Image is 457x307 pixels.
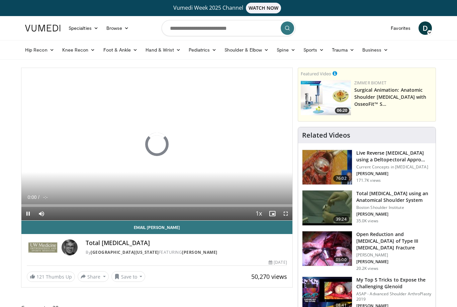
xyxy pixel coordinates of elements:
[302,231,352,266] img: 8a72b65a-0f28-431e-bcaf-e516ebdea2b0.150x105_q85_crop-smart_upscale.jpg
[21,68,292,221] video-js: Video Player
[86,239,287,247] h4: Total [MEDICAL_DATA]
[26,3,431,13] a: Vumedi Week 2025 ChannelWATCH NOW
[251,273,287,281] span: 50,270 views
[252,207,266,220] button: Playback Rate
[220,43,273,57] a: Shoulder & Elbow
[302,231,432,271] a: 05:00 Open Reduction and [MEDICAL_DATA] of Type III [MEDICAL_DATA] Fracture [PERSON_NAME] [PERSON...
[356,277,432,290] h3: My Top 5 Tricks to Expose the Challenging Glenoid
[333,256,349,263] span: 05:00
[86,249,287,255] div: By FEATURING
[356,252,432,258] p: [PERSON_NAME]
[299,43,328,57] a: Sports
[38,195,39,200] span: /
[21,221,292,234] a: Email [PERSON_NAME]
[356,231,432,251] h3: Open Reduction and [MEDICAL_DATA] of Type III [MEDICAL_DATA] Fracture
[301,80,351,115] a: 06:20
[36,274,44,280] span: 121
[185,43,220,57] a: Pediatrics
[78,271,109,282] button: Share
[301,71,331,77] small: Featured Video
[273,43,299,57] a: Spine
[356,218,378,224] p: 35.0K views
[102,21,133,35] a: Browse
[354,80,386,86] a: Zimmer Biomet
[419,21,432,35] a: D
[142,43,185,57] a: Hand & Wrist
[91,249,159,255] a: [GEOGRAPHIC_DATA][US_STATE]
[356,171,432,176] p: [PERSON_NAME]
[302,190,352,225] img: 38824_0000_3.png.150x105_q85_crop-smart_upscale.jpg
[302,150,352,185] img: 684033_3.png.150x105_q85_crop-smart_upscale.jpg
[333,175,349,182] span: 76:02
[27,272,75,282] a: 121 Thumbs Up
[27,195,36,200] span: 0:00
[21,43,58,57] a: Hip Recon
[62,239,78,255] img: Avatar
[43,195,48,200] span: -:-
[387,21,415,35] a: Favorites
[302,190,432,226] a: 39:24 Total [MEDICAL_DATA] using an Anatomical Shoulder System Boston Shoulder Institute [PERSON_...
[302,150,432,185] a: 76:02 Live Reverse [MEDICAL_DATA] using a Deltopectoral Appro… Current Concepts in [MEDICAL_DATA]...
[356,178,381,183] p: 171.7K views
[335,107,349,113] span: 06:20
[354,87,427,107] a: Surgical Animation: Anatomic Shoulder [MEDICAL_DATA] with OsseoFit™ S…
[27,239,59,255] img: University of Washington
[21,204,292,207] div: Progress Bar
[302,131,350,139] h4: Related Videos
[246,3,281,13] span: WATCH NOW
[356,205,432,210] p: Boston Shoulder Institute
[333,216,349,223] span: 39:24
[356,212,432,217] p: [PERSON_NAME]
[279,207,292,220] button: Fullscreen
[356,266,378,271] p: 20.2K views
[65,21,102,35] a: Specialties
[356,190,432,204] h3: Total [MEDICAL_DATA] using an Anatomical Shoulder System
[356,150,432,163] h3: Live Reverse [MEDICAL_DATA] using a Deltopectoral Appro…
[328,43,358,57] a: Trauma
[356,164,432,170] p: Current Concepts in [MEDICAL_DATA]
[25,25,61,31] img: VuMedi Logo
[162,20,295,36] input: Search topics, interventions
[266,207,279,220] button: Enable picture-in-picture mode
[58,43,99,57] a: Knee Recon
[111,271,146,282] button: Save to
[182,249,217,255] a: [PERSON_NAME]
[358,43,392,57] a: Business
[21,207,35,220] button: Pause
[356,259,432,264] p: [PERSON_NAME]
[269,259,287,265] div: [DATE]
[356,291,432,302] p: ASAP - Advanced Shoulder ArthroPlasty 2019
[35,207,48,220] button: Mute
[99,43,142,57] a: Foot & Ankle
[301,80,351,115] img: 84e7f812-2061-4fff-86f6-cdff29f66ef4.150x105_q85_crop-smart_upscale.jpg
